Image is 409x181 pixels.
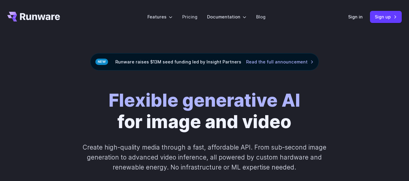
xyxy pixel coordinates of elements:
a: Blog [256,13,266,20]
label: Features [147,13,173,20]
h1: for image and video [109,90,300,133]
a: Pricing [182,13,197,20]
p: Create high-quality media through a fast, affordable API. From sub-second image generation to adv... [78,142,331,173]
a: Read the full announcement [246,58,314,65]
a: Sign in [348,13,363,20]
a: Sign up [370,11,402,23]
a: Go to / [7,12,60,21]
label: Documentation [207,13,246,20]
div: Runware raises $13M seed funding led by Insight Partners [90,53,319,70]
strong: Flexible generative AI [109,89,300,111]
